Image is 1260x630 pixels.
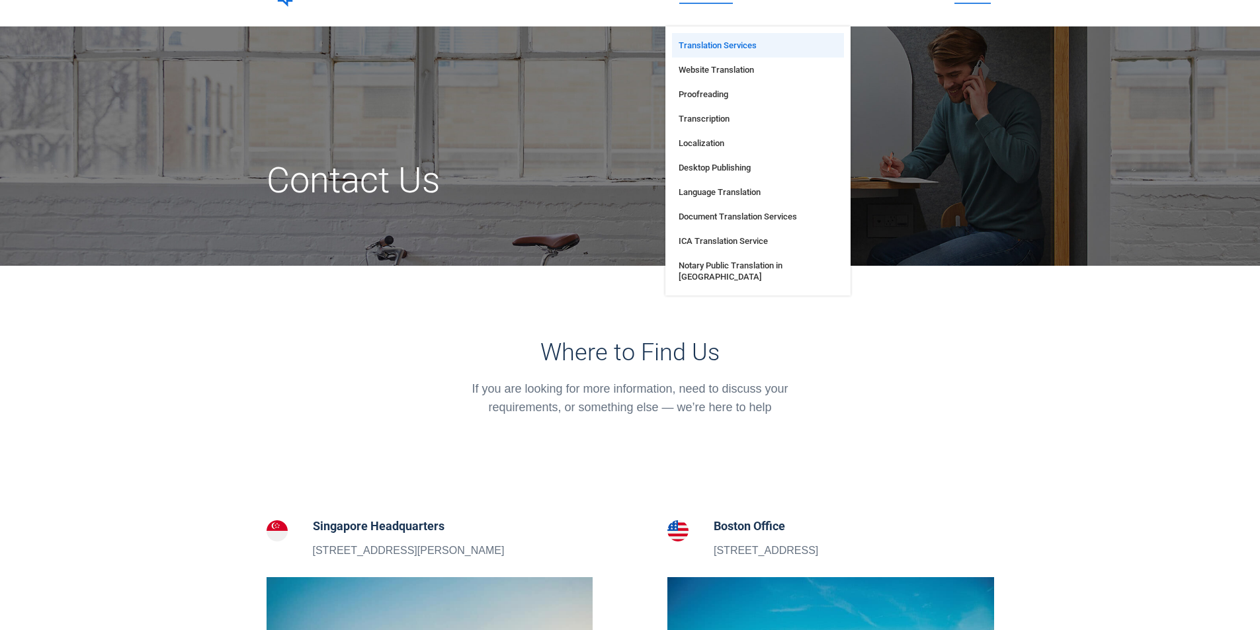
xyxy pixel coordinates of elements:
[679,89,728,100] span: Proofreading
[453,338,807,366] h3: Where to Find Us
[313,517,505,535] h5: Singapore Headquarters
[672,253,844,289] a: Notary Public Translation in [GEOGRAPHIC_DATA]
[672,180,844,204] a: Language Translation
[672,33,844,58] a: Translation Services
[679,235,768,247] span: ICA Translation Service
[267,520,288,541] img: Singapore Headquarters
[679,211,797,222] span: Document Translation Services
[672,106,844,131] a: Transcription
[679,138,724,149] span: Localization
[714,542,818,559] p: [STREET_ADDRESS]
[679,162,751,173] span: Desktop Publishing
[714,517,818,535] h5: Boston Office
[267,159,745,202] h1: Contact Us
[672,131,844,155] a: Localization
[679,64,754,75] span: Website Translation
[313,542,505,559] p: [STREET_ADDRESS][PERSON_NAME]
[672,58,844,82] a: Website Translation
[453,379,807,416] div: If you are looking for more information, need to discuss your requirements, or something else — w...
[672,229,844,253] a: ICA Translation Service
[679,260,837,282] span: Notary Public Translation in [GEOGRAPHIC_DATA]
[672,155,844,180] a: Desktop Publishing
[672,82,844,106] a: Proofreading
[679,186,761,198] span: Language Translation
[679,40,757,51] span: Translation Services
[667,520,689,541] img: Boston Office
[679,113,730,124] span: Transcription
[672,204,844,229] a: Document Translation Services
